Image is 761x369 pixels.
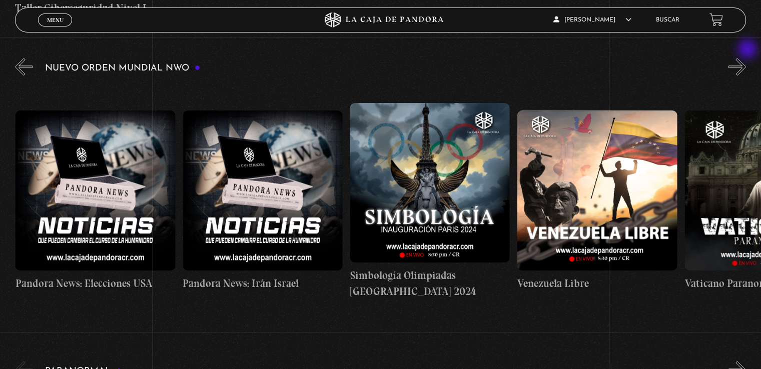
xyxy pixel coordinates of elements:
[728,58,746,75] button: Next
[350,83,510,319] a: Simbología Olimpiadas [GEOGRAPHIC_DATA] 2024
[16,83,175,319] a: Pandora News: Elecciones USA
[16,275,175,291] h4: Pandora News: Elecciones USA
[517,275,677,291] h4: Venezuela Libre
[44,25,67,32] span: Cerrar
[45,63,200,73] h3: Nuevo Orden Mundial NWO
[350,267,510,299] h4: Simbología Olimpiadas [GEOGRAPHIC_DATA] 2024
[709,13,723,26] a: View your shopping cart
[656,17,679,23] a: Buscar
[517,83,677,319] a: Venezuela Libre
[183,275,343,291] h4: Pandora News: Irán Israel
[553,17,631,23] span: [PERSON_NAME]
[47,17,64,23] span: Menu
[15,58,33,75] button: Previous
[183,83,343,319] a: Pandora News: Irán Israel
